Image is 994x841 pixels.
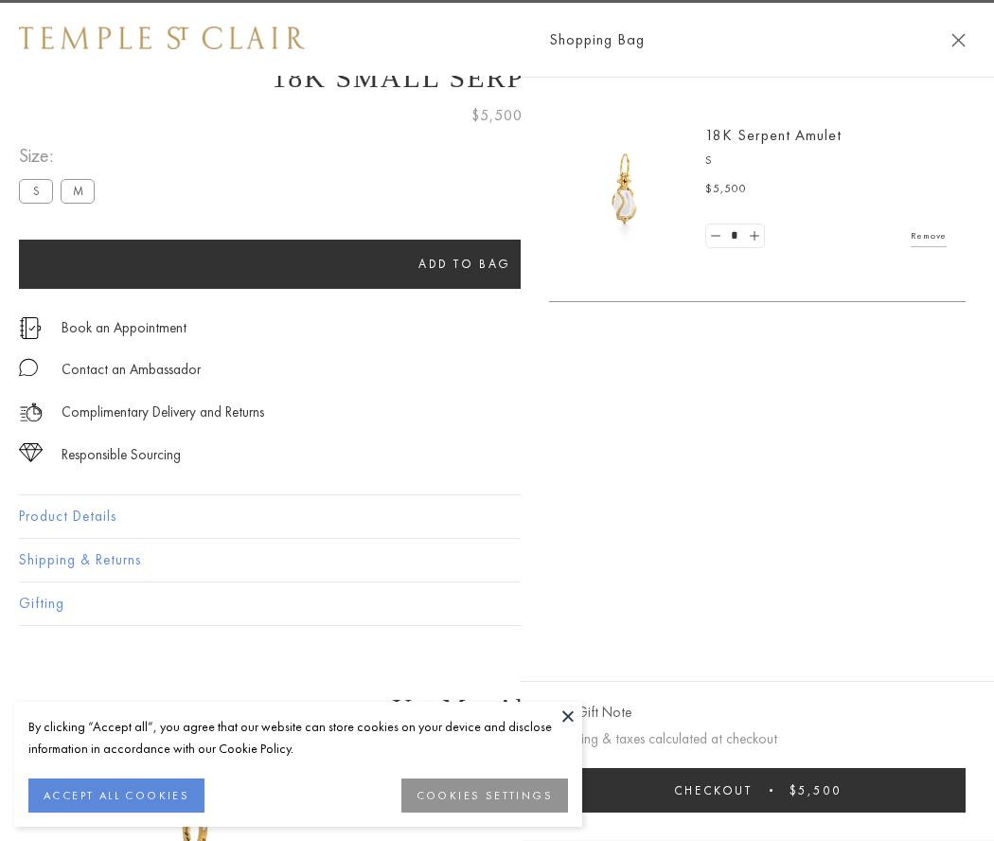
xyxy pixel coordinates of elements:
div: By clicking “Accept all”, you agree that our website can store cookies on your device and disclos... [28,716,568,760]
div: Contact an Ambassador [62,358,201,382]
a: Book an Appointment [62,317,186,338]
h3: You May Also Like [47,693,947,724]
h1: 18K Small Serpent Amulet [19,62,975,94]
span: Add to bag [418,256,511,272]
a: Set quantity to 2 [744,224,763,248]
img: icon_delivery.svg [19,401,43,424]
button: Gifting [19,582,975,625]
button: Add to bag [19,240,911,289]
button: Shipping & Returns [19,539,975,582]
p: S [705,152,947,170]
label: M [61,179,95,203]
span: $5,500 [705,180,747,199]
img: Temple St. Clair [19,27,305,49]
p: Shipping & taxes calculated at checkout [549,727,966,751]
button: Product Details [19,495,975,538]
button: Add Gift Note [549,701,631,725]
span: $5,500 [790,782,842,798]
button: Checkout $5,500 [549,768,966,813]
span: Shopping Bag [549,27,645,52]
img: P51836-E11SERPPV [568,133,682,246]
a: 18K Serpent Amulet [705,125,842,145]
button: Close Shopping Bag [951,33,966,47]
img: icon_appointment.svg [19,317,42,339]
div: Responsible Sourcing [62,443,181,467]
span: $5,500 [471,103,523,128]
button: COOKIES SETTINGS [401,778,568,813]
p: Complimentary Delivery and Returns [62,401,264,424]
span: Checkout [674,782,753,798]
img: icon_sourcing.svg [19,443,43,462]
a: Remove [911,225,947,246]
img: MessageIcon-01_2.svg [19,358,38,377]
label: S [19,179,53,203]
span: Size: [19,140,102,171]
button: ACCEPT ALL COOKIES [28,778,204,813]
a: Set quantity to 0 [706,224,725,248]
